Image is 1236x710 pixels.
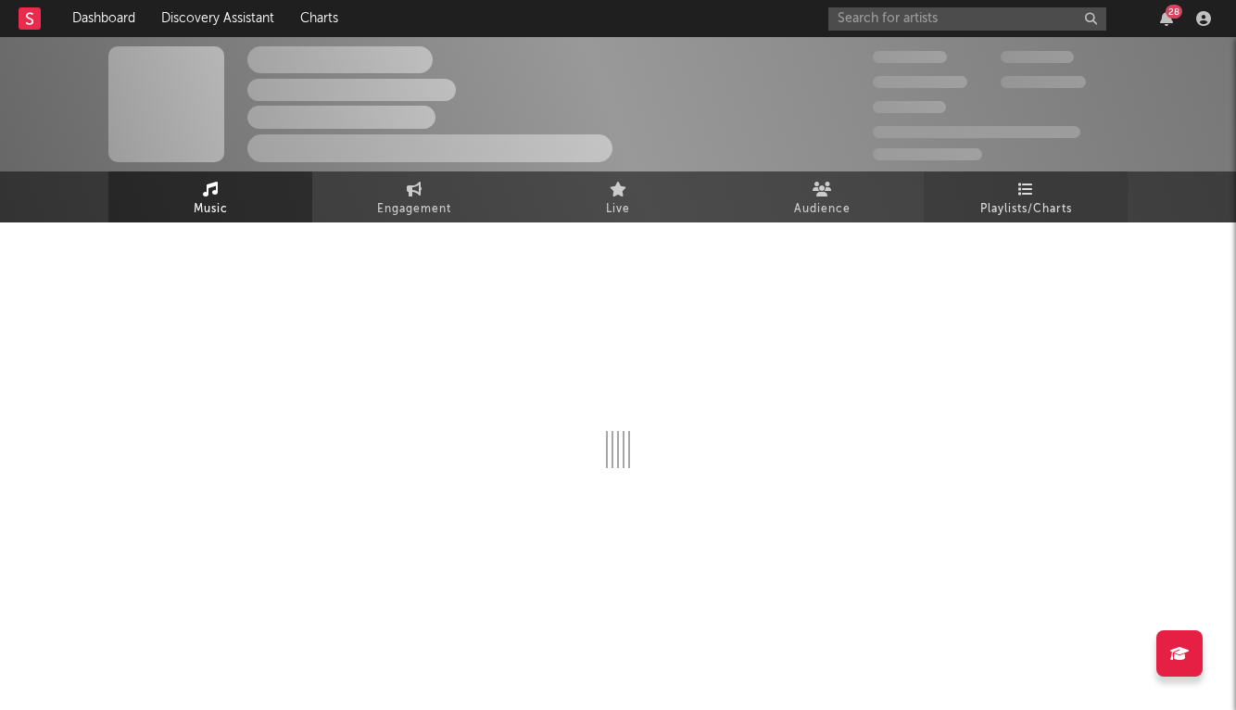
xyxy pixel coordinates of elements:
[873,101,946,113] span: 100,000
[312,171,516,222] a: Engagement
[873,76,967,88] span: 50,000,000
[194,198,228,221] span: Music
[873,51,947,63] span: 300,000
[377,198,451,221] span: Engagement
[720,171,924,222] a: Audience
[828,7,1106,31] input: Search for artists
[606,198,630,221] span: Live
[516,171,720,222] a: Live
[1160,11,1173,26] button: 28
[108,171,312,222] a: Music
[924,171,1128,222] a: Playlists/Charts
[980,198,1072,221] span: Playlists/Charts
[1001,51,1074,63] span: 100,000
[873,126,1080,138] span: 50,000,000 Monthly Listeners
[1166,5,1182,19] div: 28
[794,198,851,221] span: Audience
[1001,76,1086,88] span: 1,000,000
[873,148,982,160] span: Jump Score: 85.0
